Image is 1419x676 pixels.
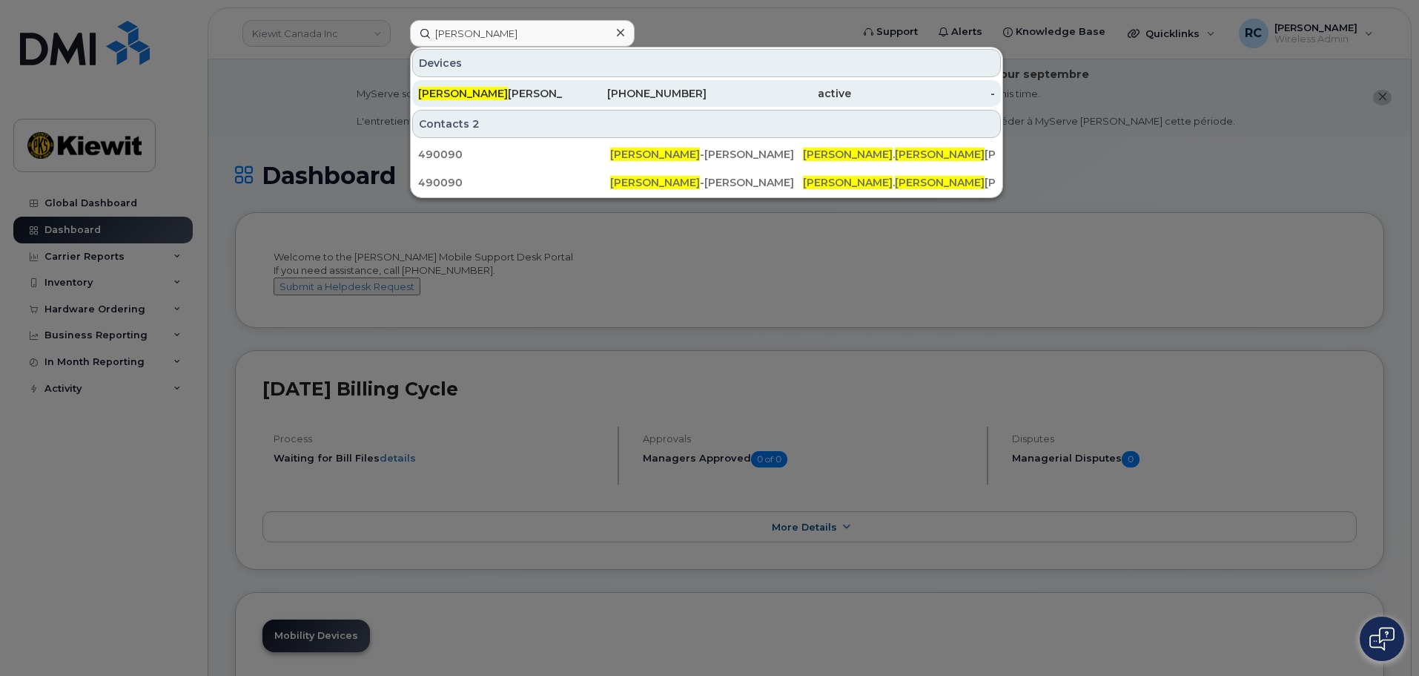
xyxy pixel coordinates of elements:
[418,86,563,101] div: [PERSON_NAME]
[803,176,893,189] span: [PERSON_NAME]
[803,148,893,161] span: [PERSON_NAME]
[803,147,995,162] div: . [PERSON_NAME][EMAIL_ADDRESS][PERSON_NAME][DOMAIN_NAME]
[610,147,802,162] div: -[PERSON_NAME]
[412,49,1001,77] div: Devices
[610,148,700,161] span: [PERSON_NAME]
[418,147,610,162] div: 490090
[707,86,851,101] div: active
[1369,627,1395,651] img: Open chat
[412,80,1001,107] a: [PERSON_NAME][PERSON_NAME][PHONE_NUMBER]active-
[610,176,700,189] span: [PERSON_NAME]
[851,86,996,101] div: -
[418,87,508,100] span: [PERSON_NAME]
[563,86,707,101] div: [PHONE_NUMBER]
[412,141,1001,168] a: 490090[PERSON_NAME]-[PERSON_NAME][PERSON_NAME].[PERSON_NAME][PERSON_NAME][EMAIL_ADDRESS][PERSON_N...
[610,175,802,190] div: -[PERSON_NAME]
[418,175,610,190] div: 490090
[412,169,1001,196] a: 490090[PERSON_NAME]-[PERSON_NAME][PERSON_NAME].[PERSON_NAME][PERSON_NAME][EMAIL_ADDRESS][PERSON_N...
[895,148,985,161] span: [PERSON_NAME]
[472,117,480,131] span: 2
[412,110,1001,138] div: Contacts
[803,175,995,190] div: . [PERSON_NAME][EMAIL_ADDRESS][PERSON_NAME][DOMAIN_NAME]
[895,176,985,189] span: [PERSON_NAME]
